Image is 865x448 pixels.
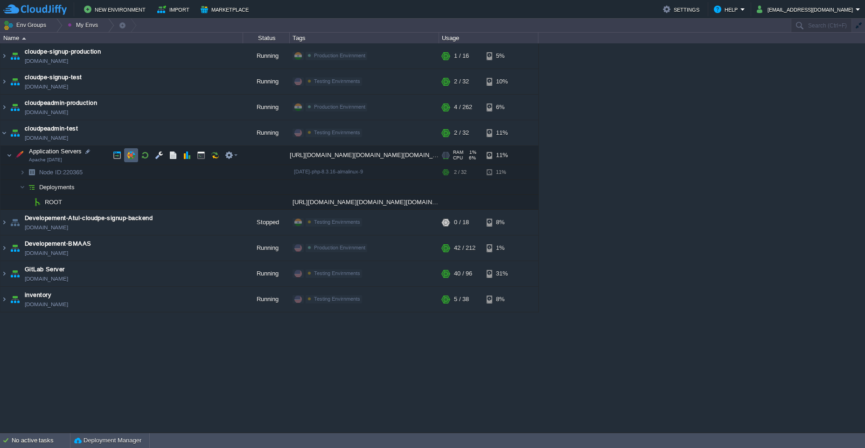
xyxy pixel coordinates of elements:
[13,146,26,165] img: AMDAwAAAACH5BAEAAAAALAAAAAABAAEAAAICRAEAOw==
[38,168,84,176] a: Node ID:220365
[39,169,63,176] span: Node ID:
[0,69,8,94] img: AMDAwAAAACH5BAEAAAAALAAAAAABAAEAAAICRAEAOw==
[487,120,517,145] div: 11%
[290,195,439,209] div: [URL][DOMAIN_NAME][DOMAIN_NAME][DOMAIN_NAME]
[243,287,290,312] div: Running
[157,4,192,15] button: Import
[84,4,148,15] button: New Environment
[25,274,68,283] a: [DOMAIN_NAME]
[487,95,517,120] div: 6%
[1,33,243,43] div: Name
[467,155,476,161] span: 6%
[25,73,82,82] a: cloudpe-signup-test
[0,95,8,120] img: AMDAwAAAACH5BAEAAAAALAAAAAABAAEAAAICRAEAOw==
[243,210,290,235] div: Stopped
[314,245,365,250] span: Production Envirnment
[25,265,65,274] a: GitLab Server
[454,165,467,179] div: 2 / 32
[25,180,38,194] img: AMDAwAAAACH5BAEAAAAALAAAAAABAAEAAAICRAEAOw==
[25,82,68,91] a: [DOMAIN_NAME]
[243,235,290,261] div: Running
[25,239,91,248] a: Developement-BMAAS
[0,261,8,286] img: AMDAwAAAACH5BAEAAAAALAAAAAABAAEAAAICRAEAOw==
[20,180,25,194] img: AMDAwAAAACH5BAEAAAAALAAAAAABAAEAAAICRAEAOw==
[453,155,463,161] span: CPU
[487,235,517,261] div: 1%
[74,436,141,445] button: Deployment Manager
[290,33,439,43] div: Tags
[25,214,153,223] a: Developement-Atul-cloudpe-signup-backend
[25,290,51,300] a: inventory
[201,4,251,15] button: Marketplace
[3,4,67,15] img: CloudJiffy
[487,165,517,179] div: 11%
[68,19,101,32] button: My Envs
[314,104,365,110] span: Production Envirnment
[38,183,76,191] span: Deployments
[714,4,740,15] button: Help
[487,287,517,312] div: 8%
[244,33,289,43] div: Status
[25,98,97,108] a: cloudpeadmin-production
[25,300,68,309] a: [DOMAIN_NAME]
[8,261,21,286] img: AMDAwAAAACH5BAEAAAAALAAAAAABAAEAAAICRAEAOw==
[0,210,8,235] img: AMDAwAAAACH5BAEAAAAALAAAAAABAAEAAAICRAEAOw==
[25,108,68,117] a: [DOMAIN_NAME]
[487,146,517,165] div: 11%
[8,43,21,69] img: AMDAwAAAACH5BAEAAAAALAAAAAABAAEAAAICRAEAOw==
[439,33,538,43] div: Usage
[0,120,8,145] img: AMDAwAAAACH5BAEAAAAALAAAAAABAAEAAAICRAEAOw==
[314,53,365,58] span: Production Envirnment
[38,168,84,176] span: 220365
[25,165,38,179] img: AMDAwAAAACH5BAEAAAAALAAAAAABAAEAAAICRAEAOw==
[3,19,49,32] button: Env Groups
[454,210,469,235] div: 0 / 18
[487,210,517,235] div: 8%
[314,130,360,135] span: Testing Envirnments
[243,95,290,120] div: Running
[314,296,360,302] span: Testing Envirnments
[25,47,101,56] a: cloudpe-signup-production
[487,43,517,69] div: 5%
[487,69,517,94] div: 10%
[7,146,12,165] img: AMDAwAAAACH5BAEAAAAALAAAAAABAAEAAAICRAEAOw==
[25,133,68,143] a: [DOMAIN_NAME]
[44,198,63,206] a: ROOT
[294,169,363,174] span: [DATE]-php-8.3.16-almalinux-9
[314,270,360,276] span: Testing Envirnments
[454,120,469,145] div: 2 / 32
[453,150,463,155] span: RAM
[0,43,8,69] img: AMDAwAAAACH5BAEAAAAALAAAAAABAAEAAAICRAEAOw==
[28,147,83,155] span: Application Servers
[757,4,856,15] button: [EMAIL_ADDRESS][DOMAIN_NAME]
[25,195,31,209] img: AMDAwAAAACH5BAEAAAAALAAAAAABAAEAAAICRAEAOw==
[8,210,21,235] img: AMDAwAAAACH5BAEAAAAALAAAAAABAAEAAAICRAEAOw==
[8,120,21,145] img: AMDAwAAAACH5BAEAAAAALAAAAAABAAEAAAICRAEAOw==
[290,146,439,165] div: [URL][DOMAIN_NAME][DOMAIN_NAME][DOMAIN_NAME]
[25,248,68,258] a: [DOMAIN_NAME]
[454,235,475,261] div: 42 / 212
[20,165,25,179] img: AMDAwAAAACH5BAEAAAAALAAAAAABAAEAAAICRAEAOw==
[826,411,856,439] iframe: chat widget
[663,4,702,15] button: Settings
[467,150,476,155] span: 1%
[0,287,8,312] img: AMDAwAAAACH5BAEAAAAALAAAAAABAAEAAAICRAEAOw==
[8,95,21,120] img: AMDAwAAAACH5BAEAAAAALAAAAAABAAEAAAICRAEAOw==
[8,69,21,94] img: AMDAwAAAACH5BAEAAAAALAAAAAABAAEAAAICRAEAOw==
[314,78,360,84] span: Testing Envirnments
[243,120,290,145] div: Running
[25,124,78,133] a: cloudpeadmin-test
[12,433,70,448] div: No active tasks
[314,219,360,225] span: Testing Envirnments
[243,69,290,94] div: Running
[25,56,68,66] a: [DOMAIN_NAME]
[8,287,21,312] img: AMDAwAAAACH5BAEAAAAALAAAAAABAAEAAAICRAEAOw==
